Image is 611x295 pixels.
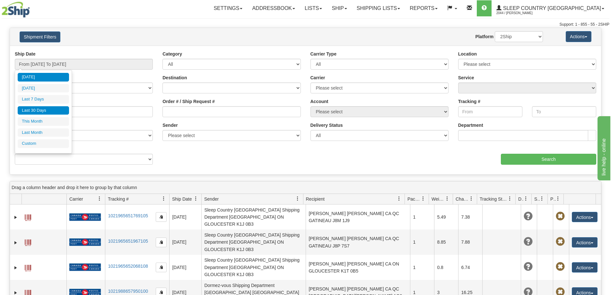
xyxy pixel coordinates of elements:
[169,204,201,230] td: [DATE]
[394,193,405,204] a: Recipient filter column settings
[172,196,192,202] span: Ship Date
[534,196,540,202] span: Shipment Issues
[108,239,148,244] a: 1021965651967105
[158,193,169,204] a: Tracking # filter column settings
[306,230,410,255] td: [PERSON_NAME] [PERSON_NAME] CA QC GATINEAU J8P 7S7
[310,122,343,128] label: Delivery Status
[156,238,167,247] button: Copy to clipboard
[18,73,69,82] li: [DATE]
[410,230,434,255] td: 1
[69,213,101,221] img: 20 - Canada Post
[25,237,31,247] a: Label
[18,128,69,137] li: Last Month
[18,84,69,93] li: [DATE]
[524,212,533,221] span: Unknown
[434,204,458,230] td: 5.49
[458,106,522,117] input: From
[327,0,352,16] a: Ship
[156,212,167,222] button: Copy to clipboard
[162,122,178,128] label: Sender
[169,255,201,280] td: [DATE]
[18,95,69,104] li: Last 7 Days
[306,255,410,280] td: [PERSON_NAME] [PERSON_NAME] CA ON GLOUCESTER K1T 0B5
[434,230,458,255] td: 8.85
[596,115,610,180] iframe: chat widget
[108,213,148,218] a: 1021965651769105
[5,4,59,12] div: live help - online
[502,5,601,11] span: Sleep Country [GEOGRAPHIC_DATA]
[25,262,31,272] a: Label
[442,193,453,204] a: Weight filter column settings
[458,51,477,57] label: Location
[458,204,482,230] td: 7.38
[69,238,101,246] img: 20 - Canada Post
[550,196,556,202] span: Pickup Status
[480,196,508,202] span: Tracking Status
[69,263,101,271] img: 20 - Canada Post
[13,265,19,271] a: Expand
[2,22,609,27] div: Support: 1 - 855 - 55 - 2SHIP
[190,193,201,204] a: Ship Date filter column settings
[524,237,533,246] span: Unknown
[162,51,182,57] label: Category
[156,263,167,272] button: Copy to clipboard
[94,193,105,204] a: Carrier filter column settings
[15,51,36,57] label: Ship Date
[501,154,596,165] input: Search
[572,262,598,273] button: Actions
[10,181,601,194] div: grid grouping header
[310,51,336,57] label: Carrier Type
[520,193,531,204] a: Delivery Status filter column settings
[247,0,300,16] a: Addressbook
[18,106,69,115] li: Last 30 Days
[556,237,565,246] span: Pickup Not Assigned
[537,193,547,204] a: Shipment Issues filter column settings
[108,264,148,269] a: 1021965652068108
[556,212,565,221] span: Pickup Not Assigned
[458,230,482,255] td: 7.88
[306,204,410,230] td: [PERSON_NAME] [PERSON_NAME] CA QC GATINEAU J8M 1J9
[418,193,429,204] a: Packages filter column settings
[306,196,325,202] span: Recipient
[456,196,469,202] span: Charge
[201,204,306,230] td: Sleep Country [GEOGRAPHIC_DATA] Shipping Department [GEOGRAPHIC_DATA] ON GLOUCESTER K1J 0B3
[2,2,30,18] img: logo2044.jpg
[300,0,327,16] a: Lists
[566,31,591,42] button: Actions
[524,262,533,271] span: Unknown
[466,193,477,204] a: Charge filter column settings
[18,117,69,126] li: This Month
[201,255,306,280] td: Sleep Country [GEOGRAPHIC_DATA] Shipping Department [GEOGRAPHIC_DATA] ON GLOUCESTER K1J 0B3
[13,214,19,221] a: Expand
[572,237,598,247] button: Actions
[432,196,445,202] span: Weight
[492,0,609,16] a: Sleep Country [GEOGRAPHIC_DATA] 2044 / [PERSON_NAME]
[209,0,247,16] a: Settings
[162,98,215,105] label: Order # / Ship Request #
[496,10,545,16] span: 2044 / [PERSON_NAME]
[458,122,483,128] label: Department
[169,230,201,255] td: [DATE]
[572,212,598,222] button: Actions
[410,204,434,230] td: 1
[405,0,442,16] a: Reports
[13,239,19,246] a: Expand
[201,230,306,255] td: Sleep Country [GEOGRAPHIC_DATA] Shipping Department [GEOGRAPHIC_DATA] ON GLOUCESTER K1J 0B3
[162,74,187,81] label: Destination
[108,196,129,202] span: Tracking #
[434,255,458,280] td: 0.8
[18,139,69,148] li: Custom
[556,262,565,271] span: Pickup Not Assigned
[352,0,405,16] a: Shipping lists
[310,98,328,105] label: Account
[292,193,303,204] a: Sender filter column settings
[518,196,524,202] span: Delivery Status
[20,31,60,42] button: Shipment Filters
[458,74,474,81] label: Service
[553,193,563,204] a: Pickup Status filter column settings
[407,196,421,202] span: Packages
[504,193,515,204] a: Tracking Status filter column settings
[25,212,31,222] a: Label
[69,196,83,202] span: Carrier
[458,255,482,280] td: 6.74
